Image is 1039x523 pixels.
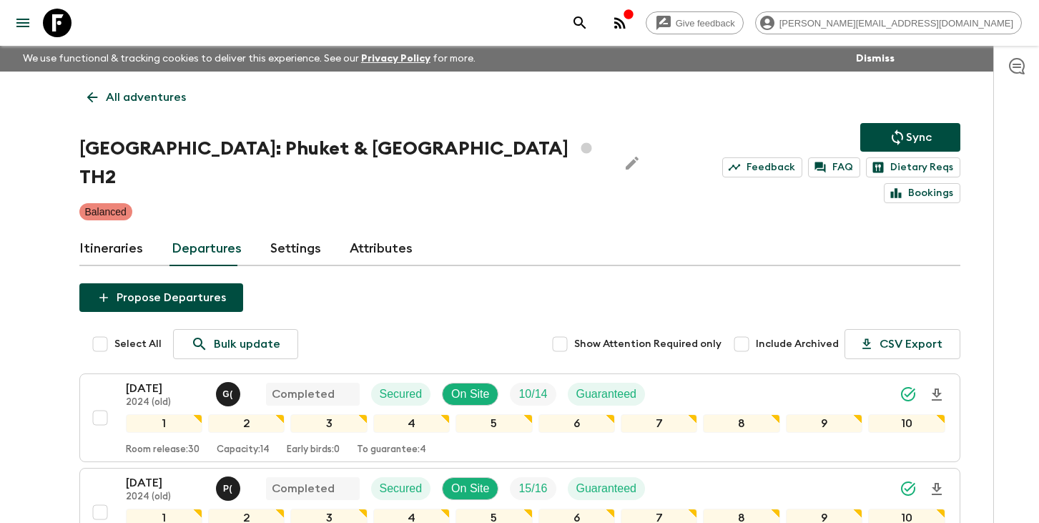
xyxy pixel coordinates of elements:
[756,337,839,351] span: Include Archived
[85,205,127,219] p: Balanced
[17,46,481,72] p: We use functional & tracking cookies to deliver this experience. See our for more.
[442,383,498,406] div: On Site
[79,232,143,266] a: Itineraries
[574,337,722,351] span: Show Attention Required only
[357,444,426,456] p: To guarantee: 4
[845,329,960,359] button: CSV Export
[208,414,285,433] div: 2
[371,477,431,500] div: Secured
[114,337,162,351] span: Select All
[287,444,340,456] p: Early birds: 0
[755,11,1022,34] div: [PERSON_NAME][EMAIL_ADDRESS][DOMAIN_NAME]
[576,386,637,403] p: Guaranteed
[290,414,367,433] div: 3
[808,157,860,177] a: FAQ
[906,129,932,146] p: Sync
[214,336,280,353] p: Bulk update
[216,386,243,398] span: Gong (Anon) Ratanaphaisal
[173,329,298,359] a: Bulk update
[668,18,743,29] span: Give feedback
[361,54,430,64] a: Privacy Policy
[868,414,945,433] div: 10
[126,492,205,503] p: 2024 (old)
[79,373,960,462] button: [DATE]2024 (old)Gong (Anon) RatanaphaisalCompletedSecuredOn SiteTrip FillGuaranteed12345678910Roo...
[442,477,498,500] div: On Site
[618,135,646,192] button: Edit Adventure Title
[928,386,945,404] svg: Download Onboarding
[350,232,413,266] a: Attributes
[866,157,960,177] a: Dietary Reqs
[772,18,1021,29] span: [PERSON_NAME][EMAIL_ADDRESS][DOMAIN_NAME]
[621,414,697,433] div: 7
[272,480,335,497] p: Completed
[884,183,960,203] a: Bookings
[852,49,898,69] button: Dismiss
[576,480,637,497] p: Guaranteed
[518,386,547,403] p: 10 / 14
[106,89,186,106] p: All adventures
[371,383,431,406] div: Secured
[272,386,335,403] p: Completed
[928,481,945,498] svg: Download Onboarding
[216,481,243,492] span: Pooky (Thanaphan) Kerdyoo
[510,477,556,500] div: Trip Fill
[703,414,779,433] div: 8
[126,380,205,397] p: [DATE]
[380,386,423,403] p: Secured
[786,414,862,433] div: 9
[646,11,744,34] a: Give feedback
[126,397,205,409] p: 2024 (old)
[9,9,37,37] button: menu
[518,480,547,497] p: 15 / 16
[380,480,423,497] p: Secured
[373,414,450,433] div: 4
[172,232,242,266] a: Departures
[538,414,615,433] div: 6
[126,474,205,492] p: [DATE]
[451,386,489,403] p: On Site
[79,83,194,112] a: All adventures
[217,444,270,456] p: Capacity: 14
[566,9,594,37] button: search adventures
[510,383,556,406] div: Trip Fill
[79,283,243,312] button: Propose Departures
[456,414,532,433] div: 5
[860,123,960,152] button: Sync adventure departures to the booking engine
[900,386,917,403] svg: Synced Successfully
[900,480,917,497] svg: Synced Successfully
[451,480,489,497] p: On Site
[126,414,202,433] div: 1
[722,157,802,177] a: Feedback
[126,444,200,456] p: Room release: 30
[79,135,606,192] h1: [GEOGRAPHIC_DATA]: Phuket & [GEOGRAPHIC_DATA] TH2
[270,232,321,266] a: Settings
